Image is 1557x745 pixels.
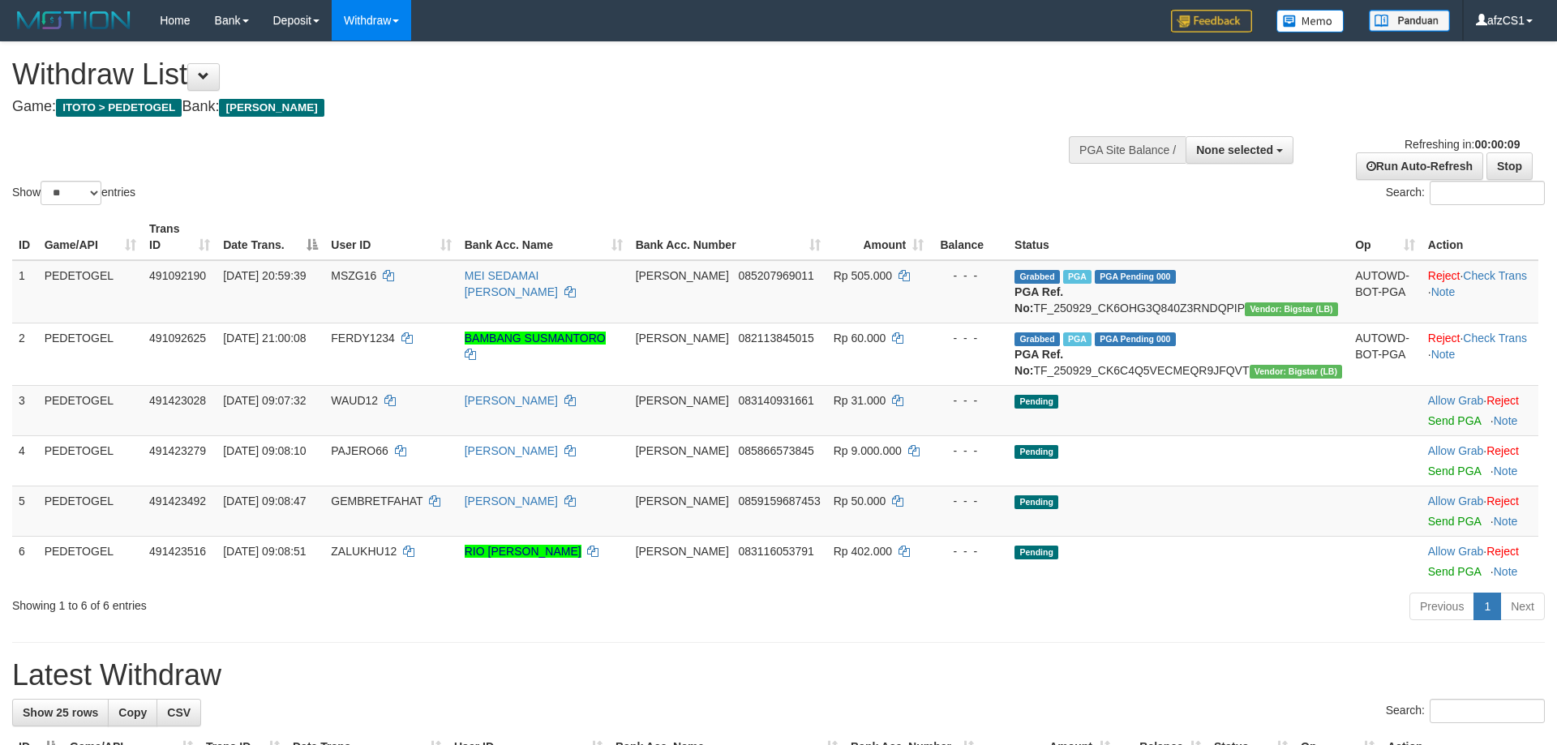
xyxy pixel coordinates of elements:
[219,99,324,117] span: [PERSON_NAME]
[1014,445,1058,459] span: Pending
[834,444,902,457] span: Rp 9.000.000
[738,394,813,407] span: Copy 083140931661 to clipboard
[149,269,206,282] span: 491092190
[38,486,143,536] td: PEDETOGEL
[465,269,558,298] a: MEI SEDAMAI [PERSON_NAME]
[465,394,558,407] a: [PERSON_NAME]
[1014,395,1058,409] span: Pending
[1014,348,1063,377] b: PGA Ref. No:
[834,332,886,345] span: Rp 60.000
[1428,414,1481,427] a: Send PGA
[12,659,1545,691] h1: Latest Withdraw
[1422,214,1538,260] th: Action
[12,58,1022,91] h1: Withdraw List
[108,699,157,726] a: Copy
[1428,269,1460,282] a: Reject
[1428,394,1486,407] span: ·
[118,706,147,719] span: Copy
[1428,332,1460,345] a: Reject
[937,392,1002,409] div: - - -
[636,495,729,507] span: [PERSON_NAME]
[38,323,143,385] td: PEDETOGEL
[217,214,324,260] th: Date Trans.: activate to sort column descending
[1014,270,1060,284] span: Grabbed
[834,545,892,558] span: Rp 402.000
[331,545,397,558] span: ZALUKHU12
[149,545,206,558] span: 491423516
[143,214,217,260] th: Trans ID: activate to sort column ascending
[1494,465,1518,477] a: Note
[223,394,306,407] span: [DATE] 09:07:32
[465,444,558,457] a: [PERSON_NAME]
[1494,515,1518,528] a: Note
[1486,495,1519,507] a: Reject
[1422,486,1538,536] td: ·
[1276,10,1345,32] img: Button%20Memo.svg
[1494,565,1518,578] a: Note
[1409,593,1474,620] a: Previous
[937,330,1002,346] div: - - -
[12,260,38,323] td: 1
[1422,435,1538,486] td: ·
[738,332,813,345] span: Copy 082113845015 to clipboard
[458,214,629,260] th: Bank Acc. Name: activate to sort column ascending
[738,269,813,282] span: Copy 085207969011 to clipboard
[331,394,378,407] span: WAUD12
[1063,270,1092,284] span: Marked by afzCS1
[1431,285,1456,298] a: Note
[834,269,892,282] span: Rp 505.000
[827,214,931,260] th: Amount: activate to sort column ascending
[1422,323,1538,385] td: · ·
[1428,545,1483,558] a: Allow Grab
[38,214,143,260] th: Game/API: activate to sort column ascending
[1428,444,1486,457] span: ·
[12,591,637,614] div: Showing 1 to 6 of 6 entries
[1349,260,1422,323] td: AUTOWD-BOT-PGA
[1386,699,1545,723] label: Search:
[636,269,729,282] span: [PERSON_NAME]
[223,269,306,282] span: [DATE] 20:59:39
[738,444,813,457] span: Copy 085866573845 to clipboard
[1008,214,1349,260] th: Status
[937,543,1002,559] div: - - -
[1171,10,1252,32] img: Feedback.jpg
[12,435,38,486] td: 4
[636,444,729,457] span: [PERSON_NAME]
[1095,270,1176,284] span: PGA Pending
[1486,152,1533,180] a: Stop
[1356,152,1483,180] a: Run Auto-Refresh
[12,323,38,385] td: 2
[1428,515,1481,528] a: Send PGA
[331,495,422,507] span: GEMBRETFAHAT
[1463,332,1527,345] a: Check Trans
[12,8,135,32] img: MOTION_logo.png
[1428,545,1486,558] span: ·
[12,699,109,726] a: Show 25 rows
[738,545,813,558] span: Copy 083116053791 to clipboard
[1430,181,1545,205] input: Search:
[1428,565,1481,578] a: Send PGA
[1405,138,1520,151] span: Refreshing in:
[1063,332,1092,346] span: Marked by afzCS1
[1369,10,1450,32] img: panduan.png
[149,332,206,345] span: 491092625
[41,181,101,205] select: Showentries
[38,385,143,435] td: PEDETOGEL
[1069,136,1186,164] div: PGA Site Balance /
[834,495,886,507] span: Rp 50.000
[12,536,38,586] td: 6
[1486,394,1519,407] a: Reject
[223,444,306,457] span: [DATE] 09:08:10
[636,545,729,558] span: [PERSON_NAME]
[12,486,38,536] td: 5
[38,536,143,586] td: PEDETOGEL
[1494,414,1518,427] a: Note
[1500,593,1545,620] a: Next
[1428,465,1481,477] a: Send PGA
[937,268,1002,284] div: - - -
[1186,136,1293,164] button: None selected
[12,214,38,260] th: ID
[1428,444,1483,457] a: Allow Grab
[56,99,182,117] span: ITOTO > PEDETOGEL
[465,332,606,345] a: BAMBANG SUSMANTORO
